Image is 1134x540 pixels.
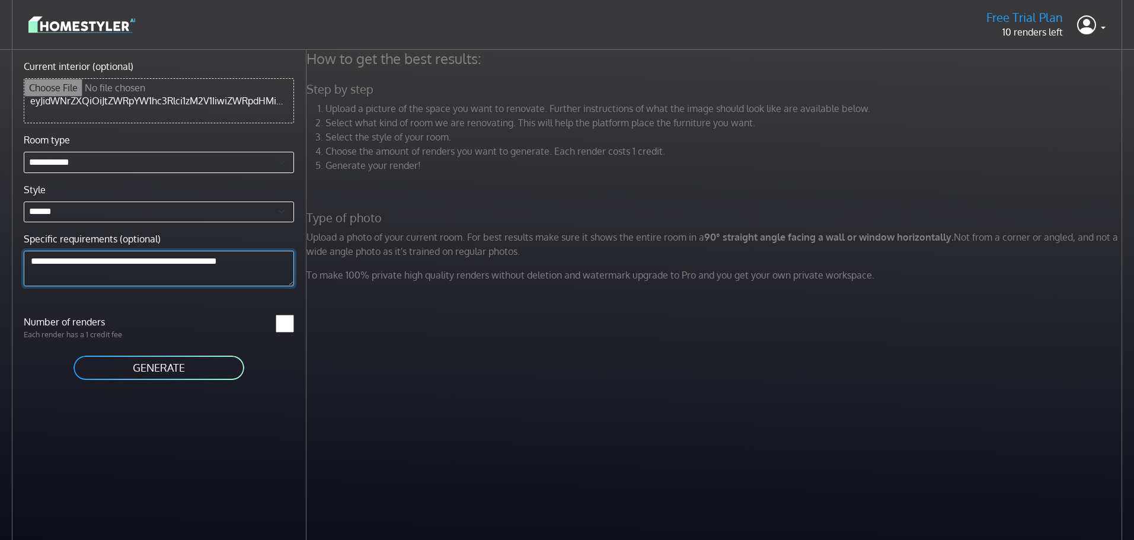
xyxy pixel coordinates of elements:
[24,59,133,74] label: Current interior (optional)
[24,232,161,246] label: Specific requirements (optional)
[325,158,1126,172] li: Generate your render!
[17,315,159,329] label: Number of renders
[986,10,1063,25] h5: Free Trial Plan
[325,130,1126,144] li: Select the style of your room.
[325,101,1126,116] li: Upload a picture of the space you want to renovate. Further instructions of what the image should...
[299,230,1133,258] p: Upload a photo of your current room. For best results make sure it shows the entire room in a Not...
[704,231,954,243] strong: 90° straight angle facing a wall or window horizontally.
[24,183,46,197] label: Style
[325,144,1126,158] li: Choose the amount of renders you want to generate. Each render costs 1 credit.
[299,82,1133,97] h5: Step by step
[24,133,70,147] label: Room type
[325,116,1126,130] li: Select what kind of room we are renovating. This will help the platform place the furniture you w...
[986,25,1063,39] p: 10 renders left
[28,14,135,35] img: logo-3de290ba35641baa71223ecac5eacb59cb85b4c7fdf211dc9aaecaaee71ea2f8.svg
[299,210,1133,225] h5: Type of photo
[299,268,1133,282] p: To make 100% private high quality renders without deletion and watermark upgrade to Pro and you g...
[17,329,159,340] p: Each render has a 1 credit fee
[299,50,1133,68] h4: How to get the best results:
[72,354,245,381] button: GENERATE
